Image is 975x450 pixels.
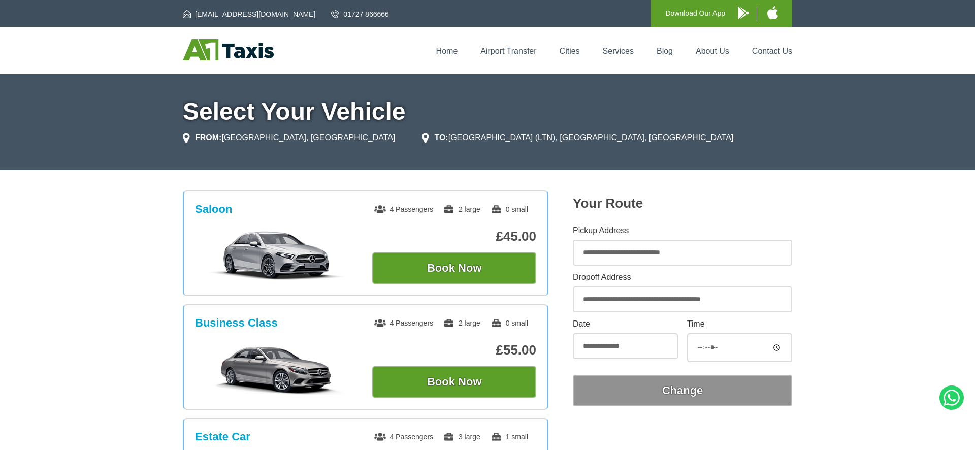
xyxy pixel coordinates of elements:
[374,433,433,441] span: 4 Passengers
[374,205,433,213] span: 4 Passengers
[183,132,395,144] li: [GEOGRAPHIC_DATA], [GEOGRAPHIC_DATA]
[195,316,278,330] h3: Business Class
[696,47,729,55] a: About Us
[560,47,580,55] a: Cities
[372,366,536,398] button: Book Now
[480,47,536,55] a: Airport Transfer
[767,6,778,19] img: A1 Taxis iPhone App
[443,205,480,213] span: 2 large
[687,320,792,328] label: Time
[372,252,536,284] button: Book Now
[372,229,536,244] p: £45.00
[331,9,389,19] a: 01727 866666
[443,319,480,327] span: 2 large
[603,47,634,55] a: Services
[372,342,536,358] p: £55.00
[201,344,353,395] img: Business Class
[201,230,353,281] img: Saloon
[573,320,678,328] label: Date
[183,9,315,19] a: [EMAIL_ADDRESS][DOMAIN_NAME]
[195,430,250,443] h3: Estate Car
[573,273,792,281] label: Dropoff Address
[573,196,792,211] h2: Your Route
[491,433,528,441] span: 1 small
[657,47,673,55] a: Blog
[195,133,221,142] strong: FROM:
[183,100,792,124] h1: Select Your Vehicle
[573,227,792,235] label: Pickup Address
[422,132,733,144] li: [GEOGRAPHIC_DATA] (LTN), [GEOGRAPHIC_DATA], [GEOGRAPHIC_DATA]
[443,433,480,441] span: 3 large
[434,133,448,142] strong: TO:
[665,7,725,20] p: Download Our App
[183,39,274,60] img: A1 Taxis St Albans LTD
[374,319,433,327] span: 4 Passengers
[195,203,232,216] h3: Saloon
[752,47,792,55] a: Contact Us
[738,7,749,19] img: A1 Taxis Android App
[436,47,458,55] a: Home
[491,205,528,213] span: 0 small
[491,319,528,327] span: 0 small
[573,375,792,406] button: Change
